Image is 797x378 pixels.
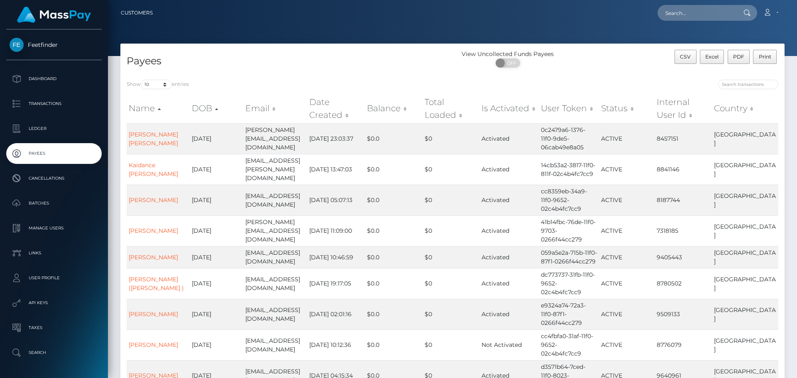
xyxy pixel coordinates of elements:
a: Customers [121,4,153,22]
td: [GEOGRAPHIC_DATA] [712,215,778,246]
td: ACTIVE [599,215,655,246]
td: 8457151 [655,123,712,154]
a: [PERSON_NAME] ([PERSON_NAME] ) [129,276,184,292]
p: Transactions [10,98,98,110]
td: [GEOGRAPHIC_DATA] [712,185,778,215]
td: [DATE] 10:12:36 [307,329,364,360]
td: [DATE] [190,299,243,329]
td: [DATE] 11:09:00 [307,215,364,246]
td: 8841146 [655,154,712,185]
td: $0 [423,215,479,246]
td: [GEOGRAPHIC_DATA] [712,123,778,154]
button: CSV [675,50,697,64]
td: Not Activated [479,329,539,360]
td: [DATE] 10:46:59 [307,246,364,268]
span: Print [759,54,771,60]
span: OFF [500,59,521,68]
button: PDF [728,50,750,64]
td: 8187744 [655,185,712,215]
a: Transactions [6,93,102,114]
h4: Payees [127,54,446,68]
th: Is Activated: activate to sort column ascending [479,94,539,123]
td: [DATE] [190,246,243,268]
a: [PERSON_NAME] [129,196,178,204]
td: $0.0 [365,123,423,154]
td: 0c2479a6-1376-11f0-9de5-06cab49e8a05 [539,123,599,154]
span: Feetfinder [6,41,102,49]
td: Activated [479,299,539,329]
td: [GEOGRAPHIC_DATA] [712,268,778,299]
td: $0.0 [365,246,423,268]
input: Search... [658,5,736,21]
td: 8780502 [655,268,712,299]
td: [DATE] [190,329,243,360]
td: Activated [479,268,539,299]
button: Print [753,50,777,64]
td: [PERSON_NAME][EMAIL_ADDRESS][DOMAIN_NAME] [243,123,307,154]
a: Payees [6,143,102,164]
td: [EMAIL_ADDRESS][DOMAIN_NAME] [243,246,307,268]
td: [GEOGRAPHIC_DATA] [712,299,778,329]
th: User Token: activate to sort column ascending [539,94,599,123]
td: [EMAIL_ADDRESS][DOMAIN_NAME] [243,268,307,299]
p: User Profile [10,272,98,284]
th: Balance: activate to sort column ascending [365,94,423,123]
a: Manage Users [6,218,102,239]
th: Country: activate to sort column ascending [712,94,778,123]
td: ACTIVE [599,268,655,299]
p: Payees [10,147,98,160]
p: Ledger [10,122,98,135]
a: API Keys [6,293,102,313]
td: [DATE] 02:01:16 [307,299,364,329]
td: dc773737-31fb-11f0-9652-02c4b4fc7cc9 [539,268,599,299]
td: [EMAIL_ADDRESS][DOMAIN_NAME] [243,185,307,215]
p: Batches [10,197,98,210]
td: [DATE] [190,185,243,215]
td: 059a5e2a-715b-11f0-87f1-0266f44cc279 [539,246,599,268]
td: 7318185 [655,215,712,246]
td: $0 [423,123,479,154]
td: [GEOGRAPHIC_DATA] [712,154,778,185]
td: 9405443 [655,246,712,268]
td: $0.0 [365,299,423,329]
a: User Profile [6,268,102,288]
td: $0 [423,299,479,329]
td: [GEOGRAPHIC_DATA] [712,329,778,360]
label: Show entries [127,80,189,89]
td: [PERSON_NAME][EMAIL_ADDRESS][DOMAIN_NAME] [243,215,307,246]
td: $0.0 [365,215,423,246]
td: ACTIVE [599,123,655,154]
td: [DATE] [190,268,243,299]
td: $0.0 [365,154,423,185]
a: [PERSON_NAME] [PERSON_NAME] [129,131,178,147]
td: Activated [479,246,539,268]
a: [PERSON_NAME] [129,227,178,234]
td: $0 [423,185,479,215]
td: [DATE] [190,123,243,154]
td: $0 [423,329,479,360]
td: [EMAIL_ADDRESS][DOMAIN_NAME] [243,329,307,360]
a: Kaidance [PERSON_NAME] [129,161,178,178]
th: DOB: activate to sort column descending [190,94,243,123]
a: [PERSON_NAME] [129,341,178,349]
td: ACTIVE [599,329,655,360]
td: $0.0 [365,185,423,215]
td: ACTIVE [599,299,655,329]
td: [DATE] 19:17:05 [307,268,364,299]
p: Links [10,247,98,259]
a: Taxes [6,317,102,338]
th: Total Loaded: activate to sort column ascending [423,94,479,123]
p: Taxes [10,322,98,334]
td: $0 [423,154,479,185]
th: Email: activate to sort column ascending [243,94,307,123]
p: Search [10,346,98,359]
a: Search [6,342,102,363]
td: cc4fbfa0-31af-11f0-9652-02c4b4fc7cc9 [539,329,599,360]
td: Activated [479,123,539,154]
a: Ledger [6,118,102,139]
td: [EMAIL_ADDRESS][PERSON_NAME][DOMAIN_NAME] [243,154,307,185]
td: 8776079 [655,329,712,360]
td: [DATE] 13:47:03 [307,154,364,185]
td: 14cb53a2-3817-11f0-811f-02c4b4fc7cc9 [539,154,599,185]
td: cc8359eb-34a9-11f0-9652-02c4b4fc7cc9 [539,185,599,215]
